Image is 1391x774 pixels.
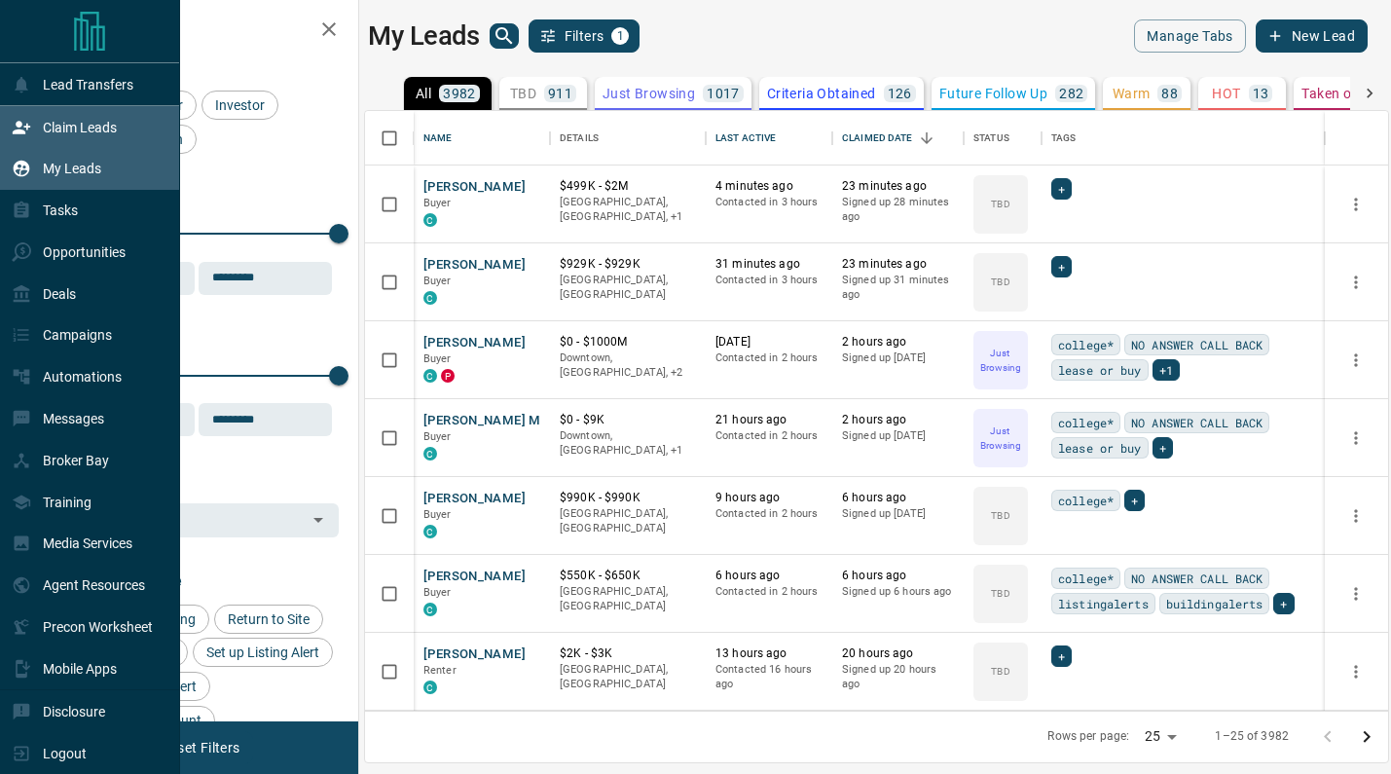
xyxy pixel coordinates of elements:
span: Buyer [423,508,452,521]
p: [GEOGRAPHIC_DATA], [GEOGRAPHIC_DATA] [560,273,696,303]
p: West End, Toronto [560,350,696,381]
h1: My Leads [368,20,480,52]
p: $0 - $9K [560,412,696,428]
div: + [1273,593,1294,614]
span: Renter [423,664,457,677]
div: 25 [1137,722,1184,751]
p: 21 hours ago [715,412,823,428]
div: Status [964,111,1042,166]
span: buildingalerts [1166,594,1263,613]
p: 3982 [443,87,476,100]
p: 282 [1059,87,1083,100]
p: [GEOGRAPHIC_DATA], [GEOGRAPHIC_DATA] [560,584,696,614]
button: Sort [913,125,940,152]
div: Last Active [715,111,776,166]
button: [PERSON_NAME] [423,334,526,352]
p: Contacted 16 hours ago [715,662,823,692]
span: + [1058,257,1065,276]
p: 6 hours ago [842,490,954,506]
p: Just Browsing [975,346,1026,375]
p: TBD [510,87,536,100]
button: more [1341,501,1371,531]
span: Return to Site [221,611,316,627]
p: $550K - $650K [560,568,696,584]
span: Buyer [423,275,452,287]
p: 1017 [707,87,740,100]
p: Contacted in 2 hours [715,584,823,600]
p: Warm [1113,87,1151,100]
button: more [1341,579,1371,608]
p: Contacted in 3 hours [715,273,823,288]
p: 23 minutes ago [842,256,954,273]
p: Future Follow Up [939,87,1047,100]
span: Buyer [423,197,452,209]
p: HOT [1212,87,1240,100]
span: college* [1058,335,1114,354]
button: [PERSON_NAME] [423,256,526,275]
div: condos.ca [423,447,437,461]
div: Details [550,111,706,166]
p: Just Browsing [975,424,1026,453]
p: [GEOGRAPHIC_DATA], [GEOGRAPHIC_DATA] [560,662,696,692]
p: TBD [991,508,1009,523]
button: more [1341,346,1371,375]
p: Signed up 31 minutes ago [842,273,954,303]
button: Reset Filters [148,731,252,764]
div: condos.ca [423,603,437,616]
div: Claimed Date [832,111,964,166]
p: 23 minutes ago [842,178,954,195]
button: more [1341,268,1371,297]
button: more [1341,190,1371,219]
div: +1 [1153,359,1180,381]
p: 126 [888,87,912,100]
p: 20 hours ago [842,645,954,662]
p: $2K - $3K [560,645,696,662]
span: NO ANSWER CALL BACK [1131,413,1263,432]
p: 911 [548,87,572,100]
p: Mississauga [560,195,696,225]
div: Return to Site [214,605,323,634]
span: Set up Listing Alert [200,645,326,660]
p: 2 hours ago [842,412,954,428]
p: Signed up 6 hours ago [842,584,954,600]
span: Buyer [423,586,452,599]
p: Contacted in 2 hours [715,428,823,444]
div: condos.ca [423,369,437,383]
div: Name [423,111,453,166]
span: + [1058,646,1065,666]
button: [PERSON_NAME] [423,490,526,508]
div: + [1051,645,1072,667]
button: more [1341,657,1371,686]
button: [PERSON_NAME] M [423,412,541,430]
div: condos.ca [423,213,437,227]
p: 1–25 of 3982 [1215,728,1289,745]
span: college* [1058,569,1114,588]
p: 9 hours ago [715,490,823,506]
div: Last Active [706,111,832,166]
p: Just Browsing [603,87,695,100]
span: lease or buy [1058,438,1142,458]
button: New Lead [1256,19,1368,53]
p: 6 hours ago [715,568,823,584]
p: All [416,87,431,100]
p: $0 - $1000M [560,334,696,350]
p: Rows per page: [1047,728,1129,745]
button: [PERSON_NAME] [423,645,526,664]
p: Signed up [DATE] [842,350,954,366]
div: condos.ca [423,291,437,305]
span: NO ANSWER CALL BACK [1131,335,1263,354]
p: 31 minutes ago [715,256,823,273]
button: [PERSON_NAME] [423,568,526,586]
div: Investor [201,91,278,120]
div: + [1153,437,1173,459]
button: [PERSON_NAME] [423,178,526,197]
button: Go to next page [1347,718,1386,756]
div: condos.ca [423,681,437,694]
button: Open [305,506,332,534]
span: Investor [208,97,272,113]
div: + [1051,256,1072,277]
p: TBD [991,586,1009,601]
div: property.ca [441,369,455,383]
div: Claimed Date [842,111,913,166]
p: TBD [991,275,1009,289]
